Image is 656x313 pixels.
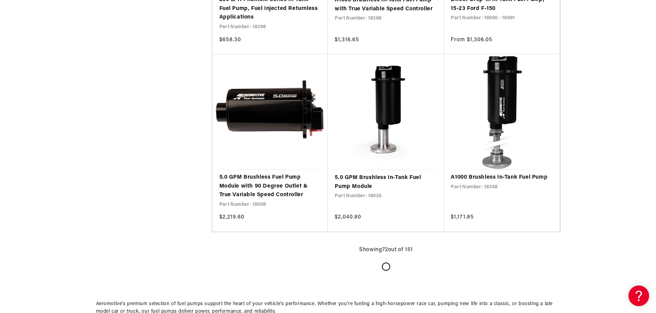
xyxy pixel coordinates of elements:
a: A1000 Brushless In-Tank Fuel Pump [451,173,553,182]
a: 5.0 GPM Brushless In-Tank Fuel Pump Module [335,174,437,191]
p: Showing out of 151 [359,246,413,255]
a: 5.0 GPM Brushless Fuel Pump Module with 90 Degree Outlet & True Variable Speed Controller [219,173,321,200]
span: 72 [382,247,388,253]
